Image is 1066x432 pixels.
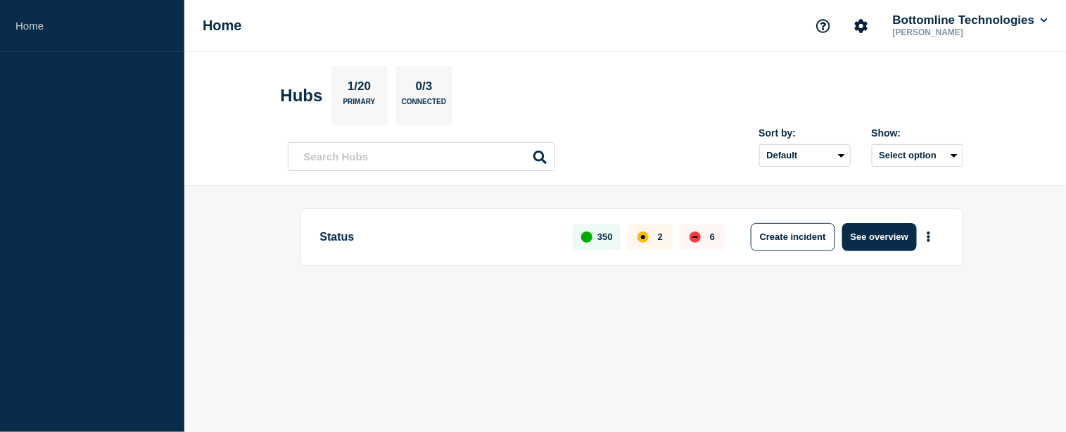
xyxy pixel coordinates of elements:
select: Sort by [759,144,851,167]
input: Search Hubs [288,142,555,171]
button: Create incident [751,223,835,251]
p: [PERSON_NAME] [890,27,1036,37]
h2: Hubs [281,86,323,106]
button: Account settings [846,11,876,41]
p: 1/20 [342,80,376,98]
div: down [690,231,701,243]
h1: Home [203,18,242,34]
div: up [581,231,592,243]
button: More actions [920,224,938,250]
button: Support [808,11,838,41]
p: Status [320,223,557,251]
button: Select option [872,144,963,167]
p: Primary [343,98,376,113]
div: Sort by: [759,127,851,139]
button: See overview [842,223,917,251]
p: 6 [710,231,715,242]
button: Bottomline Technologies [890,13,1051,27]
div: Show: [872,127,963,139]
p: 2 [658,231,663,242]
p: 0/3 [410,80,438,98]
p: Connected [402,98,446,113]
div: affected [637,231,649,243]
p: 350 [597,231,613,242]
